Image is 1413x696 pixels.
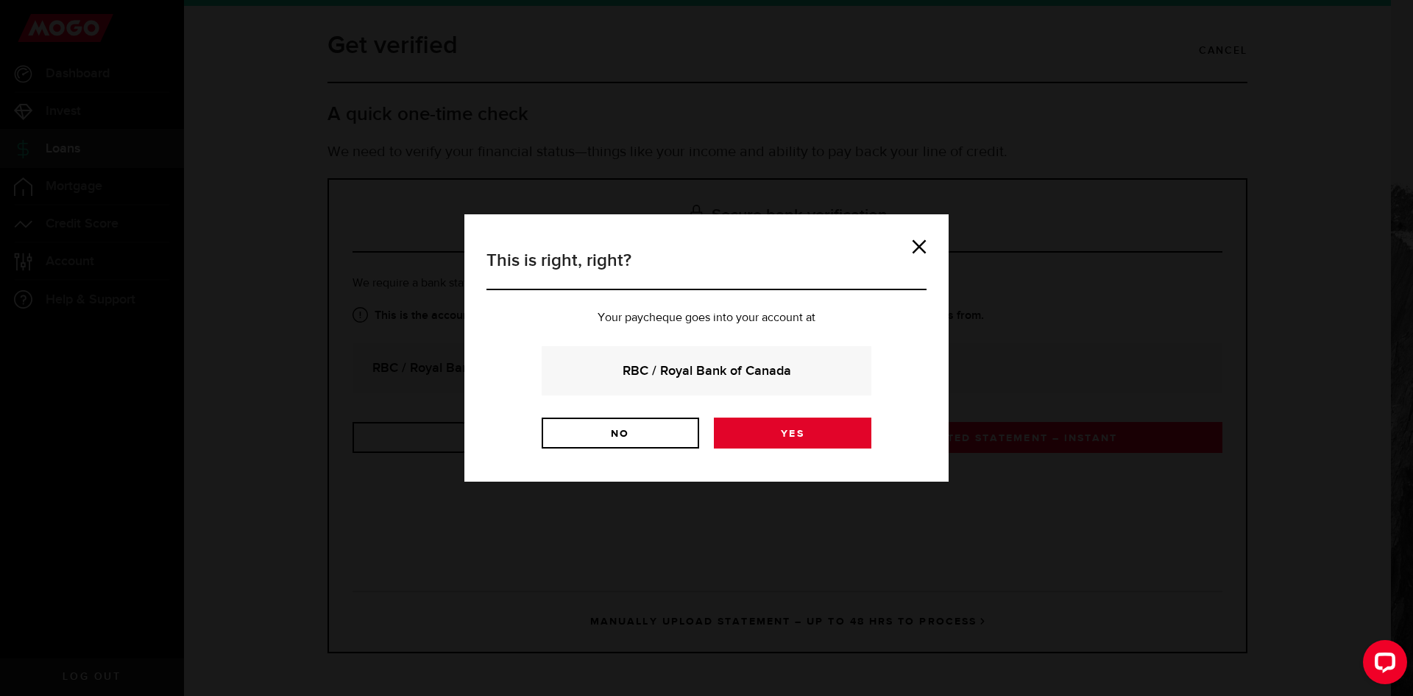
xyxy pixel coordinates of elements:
[486,312,927,324] p: Your paycheque goes into your account at
[542,418,699,449] a: No
[486,247,927,290] h3: This is right, right?
[562,361,851,381] strong: RBC / Royal Bank of Canada
[1351,634,1413,696] iframe: LiveChat chat widget
[714,418,871,449] a: Yes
